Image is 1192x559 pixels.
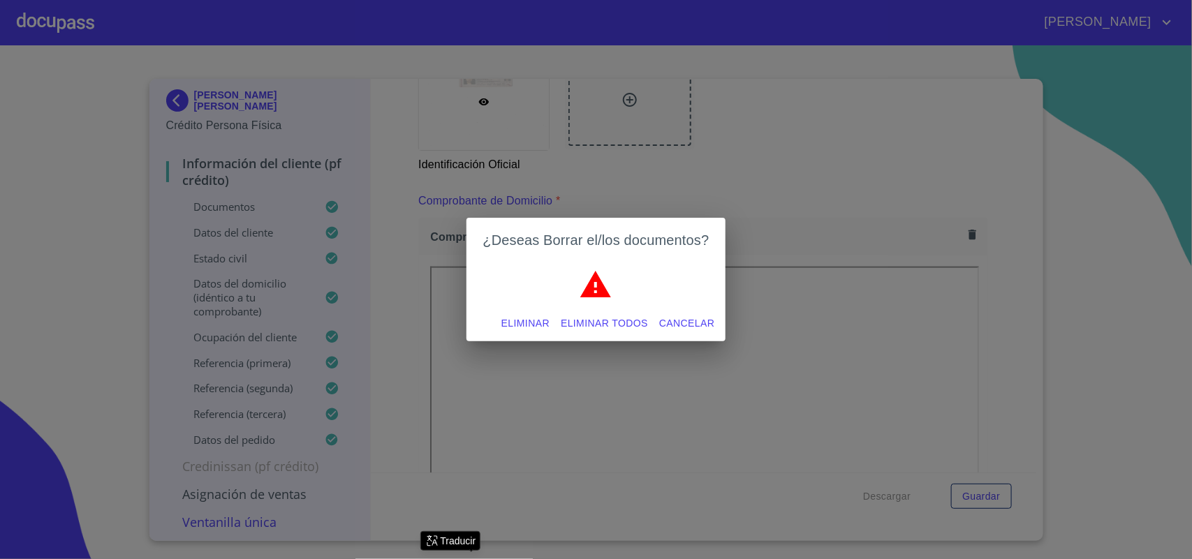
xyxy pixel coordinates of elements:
span: Eliminar todos [561,315,648,332]
button: Eliminar [496,311,555,336]
h2: ¿Deseas Borrar el/los documentos? [483,229,709,251]
button: Cancelar [654,311,720,336]
span: Eliminar [501,315,550,332]
button: Eliminar todos [555,311,654,336]
span: Cancelar [659,315,714,332]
